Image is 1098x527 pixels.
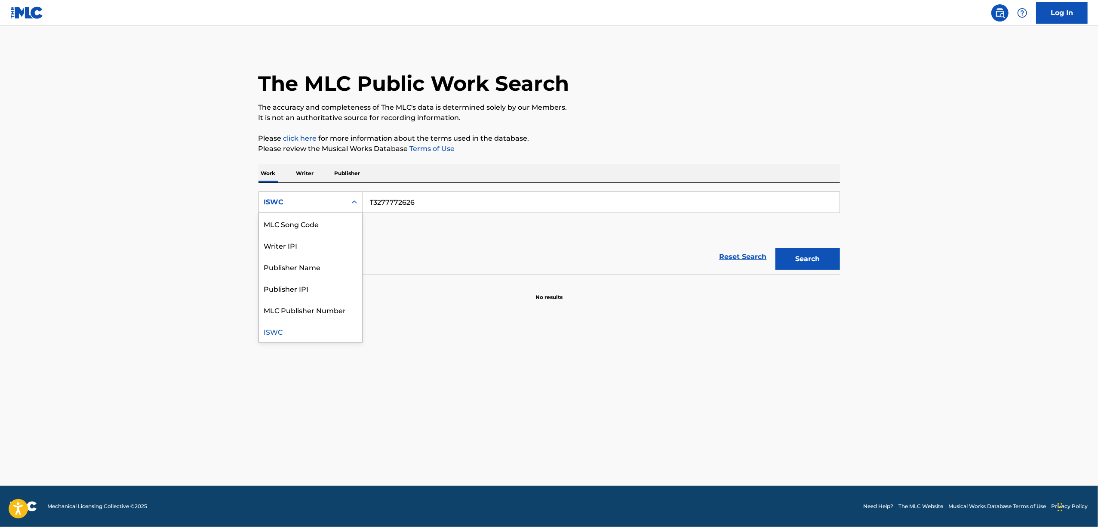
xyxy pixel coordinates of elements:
div: Publisher Name [259,256,362,277]
img: help [1017,8,1027,18]
p: No results [535,283,563,301]
a: click here [283,134,317,142]
div: Publisher IPI [259,277,362,299]
form: Search Form [258,191,840,274]
span: Mechanical Licensing Collective © 2025 [47,502,147,510]
p: Writer [294,164,317,182]
button: Search [775,248,840,270]
div: ISWC [264,197,341,207]
div: ISWC [259,321,362,342]
img: search [995,8,1005,18]
img: MLC Logo [10,6,43,19]
div: Help [1014,4,1031,22]
iframe: Chat Widget [1055,486,1098,527]
p: Publisher [332,164,363,182]
p: The accuracy and completeness of The MLC's data is determined solely by our Members. [258,102,840,113]
a: The MLC Website [898,502,943,510]
a: Need Help? [863,502,893,510]
p: Work [258,164,278,182]
a: Public Search [991,4,1009,22]
div: MLC Song Code [259,213,362,234]
a: Musical Works Database Terms of Use [948,502,1046,510]
h1: The MLC Public Work Search [258,71,569,96]
a: Terms of Use [408,145,455,153]
div: Writer IPI [259,234,362,256]
a: Privacy Policy [1051,502,1088,510]
a: Reset Search [715,247,771,266]
a: Log In [1036,2,1088,24]
p: Please review the Musical Works Database [258,144,840,154]
div: MLC Publisher Number [259,299,362,321]
p: Please for more information about the terms used in the database. [258,133,840,144]
div: Drag [1058,494,1063,520]
img: logo [10,501,37,512]
p: It is not an authoritative source for recording information. [258,113,840,123]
